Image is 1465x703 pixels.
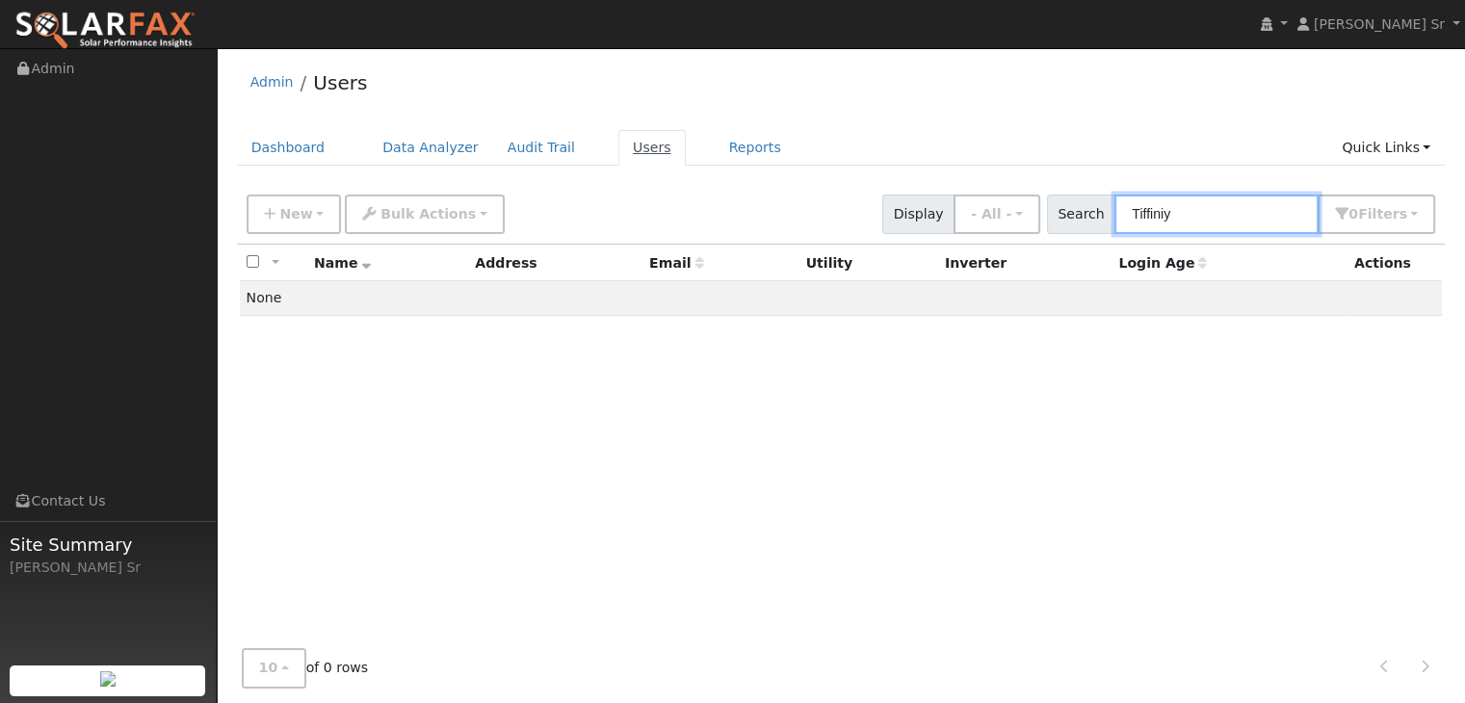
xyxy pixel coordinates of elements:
[279,206,312,221] span: New
[314,255,371,271] span: Name
[313,71,367,94] a: Users
[380,206,476,221] span: Bulk Actions
[240,281,1443,316] td: None
[618,130,686,166] a: Users
[1358,206,1407,221] span: Filter
[1114,195,1319,234] input: Search
[806,253,931,273] div: Utility
[242,649,306,689] button: 10
[1354,253,1435,273] div: Actions
[100,671,116,687] img: retrieve
[345,195,504,234] button: Bulk Actions
[945,253,1105,273] div: Inverter
[1327,130,1445,166] a: Quick Links
[1318,195,1435,234] button: 0Filters
[475,253,636,273] div: Address
[237,130,340,166] a: Dashboard
[10,532,206,558] span: Site Summary
[10,558,206,578] div: [PERSON_NAME] Sr
[368,130,493,166] a: Data Analyzer
[247,195,342,234] button: New
[259,661,278,676] span: 10
[1118,255,1207,271] span: Days since last login
[954,195,1040,234] button: - All -
[649,255,703,271] span: Email
[242,649,369,689] span: of 0 rows
[493,130,589,166] a: Audit Trail
[250,74,294,90] a: Admin
[14,11,196,51] img: SolarFax
[1047,195,1115,234] span: Search
[1314,16,1445,32] span: [PERSON_NAME] Sr
[715,130,796,166] a: Reports
[1399,206,1406,221] span: s
[882,195,955,234] span: Display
